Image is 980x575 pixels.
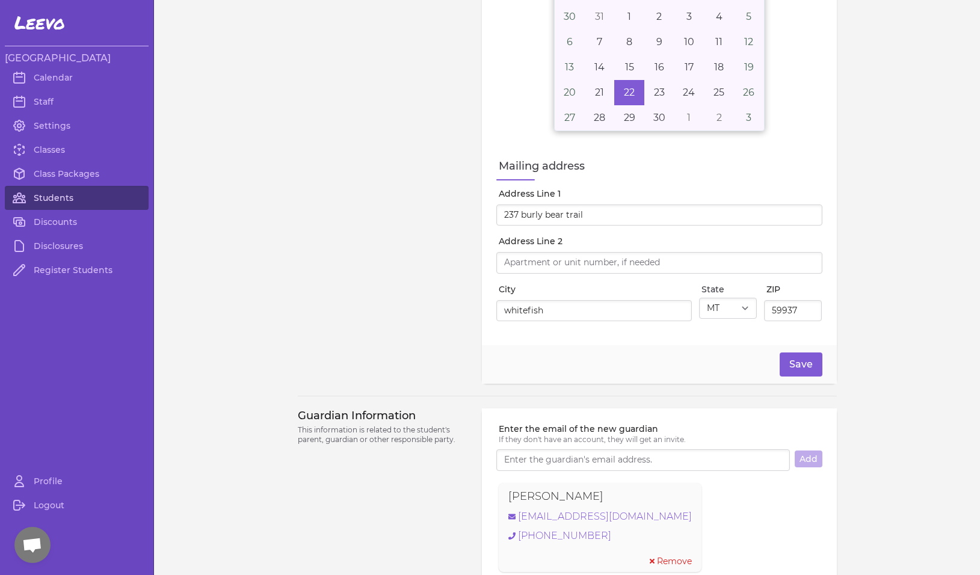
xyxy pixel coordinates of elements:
button: May 31, 2021 [585,4,615,29]
input: Enter the guardian's email address. [496,449,789,471]
abbr: June 9, 2021 [656,36,662,48]
a: Disclosures [5,234,149,258]
abbr: June 12, 2021 [744,36,753,48]
a: Class Packages [5,162,149,186]
abbr: June 16, 2021 [655,61,664,73]
button: June 12, 2021 [734,29,764,55]
button: June 16, 2021 [644,55,674,80]
a: Profile [5,469,149,493]
button: June 10, 2021 [674,29,704,55]
button: Add [795,450,822,467]
h3: Guardian Information [298,408,468,423]
button: June 28, 2021 [585,105,615,131]
button: June 14, 2021 [585,55,615,80]
button: June 30, 2021 [644,105,674,131]
abbr: May 31, 2021 [595,11,604,22]
abbr: June 26, 2021 [743,87,754,98]
button: July 1, 2021 [674,105,704,131]
button: June 3, 2021 [674,4,704,29]
button: June 1, 2021 [614,4,644,29]
button: June 5, 2021 [734,4,764,29]
button: June 29, 2021 [614,105,644,131]
button: July 2, 2021 [704,105,734,131]
button: Remove [650,555,692,567]
abbr: June 7, 2021 [597,36,602,48]
button: June 20, 2021 [555,80,585,105]
abbr: May 30, 2021 [564,11,576,22]
abbr: July 1, 2021 [687,112,691,123]
abbr: June 18, 2021 [714,61,724,73]
a: Staff [5,90,149,114]
button: June 19, 2021 [734,55,764,80]
button: June 11, 2021 [704,29,734,55]
a: Classes [5,138,149,162]
label: State [701,283,757,295]
abbr: June 14, 2021 [594,61,605,73]
span: Remove [657,555,692,567]
abbr: June 27, 2021 [564,112,575,123]
label: Enter the email of the new guardian [499,423,822,435]
abbr: June 1, 2021 [627,11,631,22]
abbr: July 2, 2021 [717,112,722,123]
abbr: June 29, 2021 [624,112,635,123]
button: June 18, 2021 [704,55,734,80]
label: Address Line 2 [499,235,822,247]
button: June 13, 2021 [555,55,585,80]
abbr: June 6, 2021 [567,36,573,48]
p: If they don't have an account, they will get an invite. [499,435,822,444]
button: June 2, 2021 [644,4,674,29]
abbr: June 20, 2021 [564,87,576,98]
button: June 21, 2021 [585,80,615,105]
input: Apartment or unit number, if needed [496,252,822,274]
span: Leevo [14,12,65,34]
abbr: June 2, 2021 [656,11,662,22]
input: Start typing your address... [496,204,822,226]
button: June 8, 2021 [614,29,644,55]
abbr: July 3, 2021 [746,112,751,123]
button: June 7, 2021 [585,29,615,55]
label: Address Line 1 [499,188,822,200]
a: [EMAIL_ADDRESS][DOMAIN_NAME] [508,509,692,524]
p: [PERSON_NAME] [508,488,603,505]
a: Settings [5,114,149,138]
abbr: June 15, 2021 [625,61,634,73]
abbr: June 4, 2021 [716,11,723,22]
abbr: June 28, 2021 [594,112,605,123]
abbr: June 30, 2021 [653,112,665,123]
a: Calendar [5,66,149,90]
button: Save [780,352,822,377]
label: ZIP [766,283,822,295]
p: This information is related to the student's parent, guardian or other responsible party. [298,425,468,444]
button: June 17, 2021 [674,55,704,80]
abbr: June 19, 2021 [744,61,754,73]
button: June 22, 2021 [614,80,644,105]
button: June 25, 2021 [704,80,734,105]
abbr: June 8, 2021 [626,36,632,48]
button: June 27, 2021 [555,105,585,131]
abbr: June 25, 2021 [713,87,724,98]
button: June 6, 2021 [555,29,585,55]
a: Students [5,186,149,210]
button: June 26, 2021 [734,80,764,105]
button: June 23, 2021 [644,80,674,105]
abbr: June 17, 2021 [685,61,694,73]
label: Mailing address [499,158,822,174]
abbr: June 24, 2021 [683,87,695,98]
button: June 9, 2021 [644,29,674,55]
abbr: June 11, 2021 [715,36,723,48]
a: Logout [5,493,149,517]
a: Discounts [5,210,149,234]
abbr: June 13, 2021 [565,61,574,73]
button: June 4, 2021 [704,4,734,29]
abbr: June 22, 2021 [624,87,635,98]
abbr: June 5, 2021 [746,11,751,22]
abbr: June 23, 2021 [654,87,665,98]
div: Open chat [14,527,51,563]
button: May 30, 2021 [555,4,585,29]
abbr: June 10, 2021 [684,36,694,48]
h3: [GEOGRAPHIC_DATA] [5,51,149,66]
label: City [499,283,692,295]
a: Register Students [5,258,149,282]
button: June 24, 2021 [674,80,704,105]
button: June 15, 2021 [614,55,644,80]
